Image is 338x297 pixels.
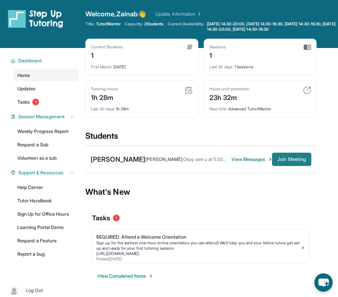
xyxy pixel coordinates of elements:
[13,208,79,220] a: Sign Up for Office Hours
[91,102,193,112] div: 1h 28m
[96,21,121,27] span: Tutor/Mentor
[17,85,36,92] span: Updates
[13,152,79,164] a: Volunteer as a sub
[209,106,227,111] span: Next title :
[18,57,42,64] span: Dashboard
[268,157,273,162] img: Chevron-Right
[314,273,333,292] button: chat-button
[91,86,118,92] div: Tutoring hours
[168,21,204,32] span: Current Availability:
[18,169,63,176] span: Support & Resources
[209,60,311,70] div: 1 Sessions
[231,156,272,163] span: View Messages
[185,86,193,94] img: card
[13,125,79,137] a: Weekly Progress Report
[13,195,79,207] a: Tutor Handbook
[91,64,112,69] span: First Match :
[13,248,79,260] a: Report a bug
[96,240,300,251] div: Sign up for the earliest one-hour online orientation you can attend! We’ll help you and your fell...
[155,11,202,17] a: Update Information
[92,213,110,223] span: Tasks
[91,50,123,60] div: 1
[209,92,249,102] div: 23h 32m
[16,169,75,176] button: Support & Resources
[18,113,65,120] span: Session Management
[209,102,311,112] div: Advanced Tutor/Mentor
[97,273,154,279] button: View Completed Items
[21,286,23,294] span: |
[85,131,317,145] div: Students
[96,256,300,262] div: Posted [DATE]
[304,44,311,50] img: card
[16,113,75,120] button: Session Management
[26,287,43,294] span: Log Out
[96,234,300,240] div: REQUIRED: Attend a Welcome Orientation
[187,44,193,50] img: card
[13,221,79,233] a: Learning Portal Demo
[32,99,39,105] span: 1
[91,44,123,50] div: Current Students
[272,153,311,166] button: Join Meeting
[17,99,30,105] span: Tasks
[207,21,337,32] span: [DATE] 14:30-20:00, [DATE] 14:30-16:30, [DATE] 14:30-16:30, [DATE] 14:30-20:00, [DATE] 14:30-16:30
[209,50,226,60] div: 1
[303,86,311,94] img: card
[8,9,63,28] img: logo
[91,60,193,70] div: [DATE]
[113,215,120,221] span: 1
[13,96,79,108] a: Tasks1
[13,83,79,95] a: Updates
[85,9,146,19] span: Welcome, Zainab 👋
[13,235,79,247] a: Request a Feature
[195,11,202,17] img: Chevron Right
[85,177,317,207] div: What's New
[13,69,79,81] a: Home
[209,44,226,50] div: Sessions
[91,106,115,111] span: Last 30 days :
[13,139,79,151] a: Request a Sub
[144,21,164,27] span: 2 Students
[92,230,310,263] a: REQUIRED: Attend a Welcome OrientationSign up for the earliest one-hour online orientation you ca...
[145,156,183,162] span: [PERSON_NAME] :
[13,181,79,193] a: Help Center
[125,21,143,27] span: Capacity:
[91,155,145,164] div: [PERSON_NAME]
[16,57,75,64] button: Dashboard
[209,64,233,69] span: Last 30 days :
[85,21,95,27] span: Title:
[96,251,141,256] a: [URL][DOMAIN_NAME]..
[183,156,229,162] span: Okay see u at 5:30pm
[206,21,338,32] a: [DATE] 14:30-20:00, [DATE] 14:30-16:30, [DATE] 14:30-16:30, [DATE] 14:30-20:00, [DATE] 14:30-16:30
[209,86,249,92] div: Hours until promotion
[91,92,118,102] div: 1h 28m
[9,286,19,295] img: user-img
[17,72,30,79] span: Home
[277,157,306,161] span: Join Meeting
